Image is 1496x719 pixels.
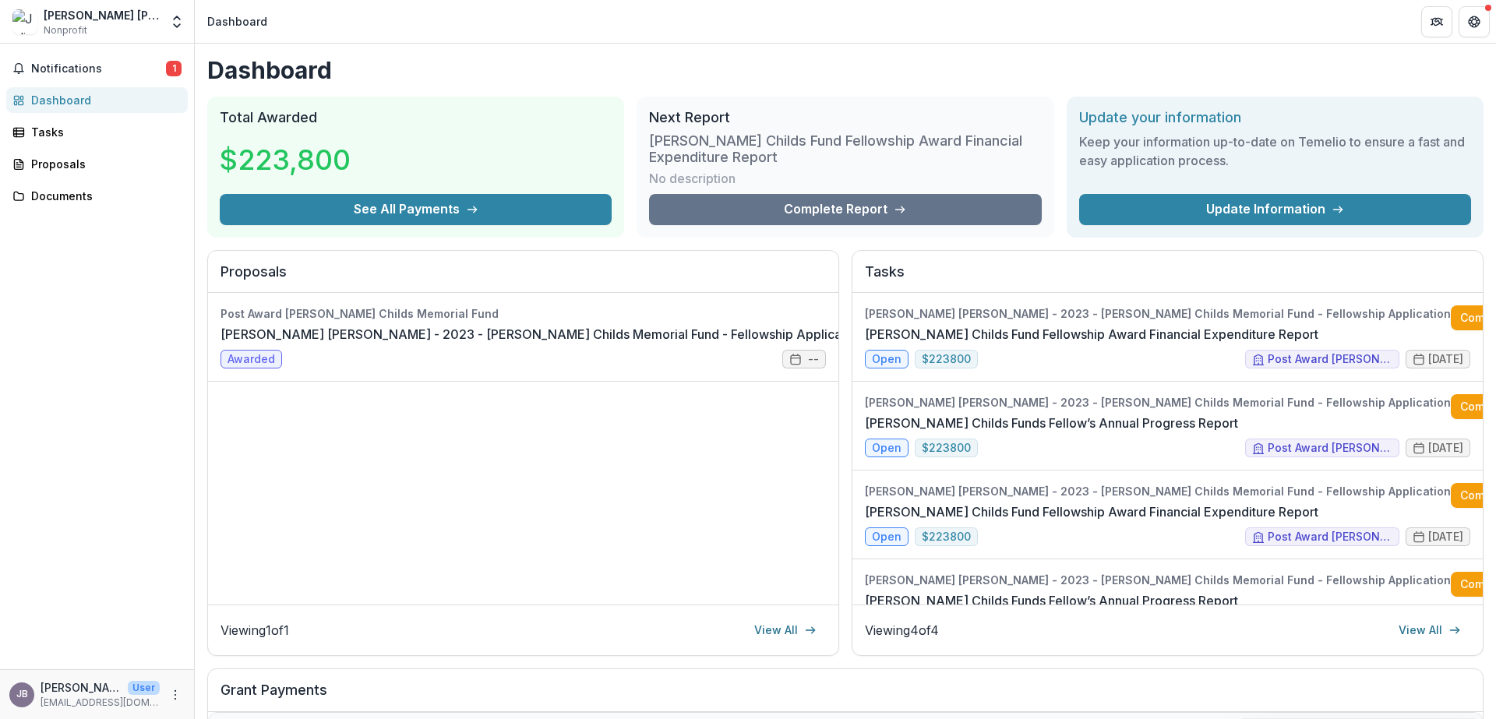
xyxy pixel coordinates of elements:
[31,124,175,140] div: Tasks
[16,689,28,700] div: Julian Braxton
[1421,6,1452,37] button: Partners
[201,10,273,33] nav: breadcrumb
[221,621,289,640] p: Viewing 1 of 1
[745,618,826,643] a: View All
[6,183,188,209] a: Documents
[12,9,37,34] img: Julian Raymond Braxton
[220,139,351,181] h3: $223,800
[649,194,1041,225] a: Complete Report
[865,414,1238,432] a: [PERSON_NAME] Childs Funds Fellow’s Annual Progress Report
[221,263,826,293] h2: Proposals
[1079,109,1471,126] h2: Update your information
[1079,132,1471,170] h3: Keep your information up-to-date on Temelio to ensure a fast and easy application process.
[31,62,166,76] span: Notifications
[220,194,612,225] button: See All Payments
[221,682,1470,711] h2: Grant Payments
[649,169,736,188] p: No description
[166,686,185,704] button: More
[865,263,1470,293] h2: Tasks
[207,13,267,30] div: Dashboard
[31,188,175,204] div: Documents
[41,696,160,710] p: [EMAIL_ADDRESS][DOMAIN_NAME]
[649,132,1041,166] h3: [PERSON_NAME] Childs Fund Fellowship Award Financial Expenditure Report
[1459,6,1490,37] button: Get Help
[31,156,175,172] div: Proposals
[6,87,188,113] a: Dashboard
[166,6,188,37] button: Open entity switcher
[865,591,1238,610] a: [PERSON_NAME] Childs Funds Fellow’s Annual Progress Report
[31,92,175,108] div: Dashboard
[221,325,863,344] a: [PERSON_NAME] [PERSON_NAME] - 2023 - [PERSON_NAME] Childs Memorial Fund - Fellowship Application
[44,23,87,37] span: Nonprofit
[41,679,122,696] p: [PERSON_NAME]
[166,61,182,76] span: 1
[649,109,1041,126] h2: Next Report
[207,56,1484,84] h1: Dashboard
[6,56,188,81] button: Notifications1
[865,502,1318,521] a: [PERSON_NAME] Childs Fund Fellowship Award Financial Expenditure Report
[6,151,188,177] a: Proposals
[220,109,612,126] h2: Total Awarded
[865,325,1318,344] a: [PERSON_NAME] Childs Fund Fellowship Award Financial Expenditure Report
[44,7,160,23] div: [PERSON_NAME] [PERSON_NAME]
[1079,194,1471,225] a: Update Information
[128,681,160,695] p: User
[865,621,939,640] p: Viewing 4 of 4
[6,119,188,145] a: Tasks
[1389,618,1470,643] a: View All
